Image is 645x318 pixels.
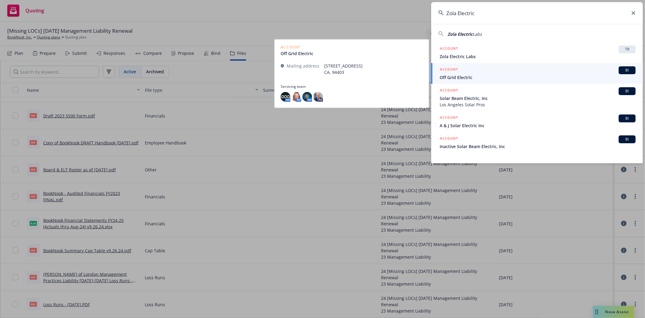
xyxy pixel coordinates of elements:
span: BI [621,68,633,73]
span: BI [621,137,633,142]
span: Off Grid Electric [440,74,636,81]
h5: ACCOUNT [440,66,458,74]
span: Inactive Solar Beam Electric, Inc [440,143,636,150]
span: Solar Beam Electric, Inc [440,95,636,101]
a: ACCOUNTBIOff Grid Electric [431,63,643,84]
a: ACCOUNTTRZola Electric Labs [431,42,643,63]
span: Los Angeles Solar Pros [440,101,636,108]
a: ACCOUNTBIA & J Solar Electric Inc [431,111,643,132]
h5: ACCOUNT [440,87,458,94]
span: Zola Electric Labs [440,53,636,60]
h5: ACCOUNT [440,45,458,53]
span: Zola Electric [448,31,473,37]
span: BI [621,88,633,94]
span: BI [621,116,633,121]
a: ACCOUNTBIInactive Solar Beam Electric, Inc [431,132,643,153]
span: Labs [473,31,482,37]
h5: ACCOUNT [440,135,458,143]
h5: ACCOUNT [440,114,458,122]
span: A & J Solar Electric Inc [440,122,636,129]
span: TR [621,47,633,52]
a: ACCOUNTBISolar Beam Electric, IncLos Angeles Solar Pros [431,84,643,111]
input: Search... [431,2,643,24]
